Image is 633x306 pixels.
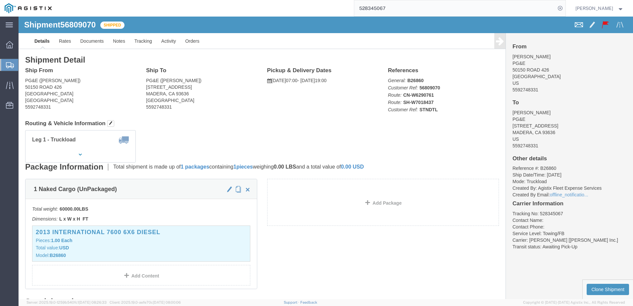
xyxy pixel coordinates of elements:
[110,300,181,304] span: Client: 2025.19.0-aefe70c
[26,300,107,304] span: Server: 2025.19.0-1259b540fc1
[523,300,625,305] span: Copyright © [DATE]-[DATE] Agistix Inc., All Rights Reserved
[354,0,556,16] input: Search for shipment number, reference number
[19,17,633,299] iframe: FS Legacy Container
[575,4,624,12] button: [PERSON_NAME]
[79,300,107,304] span: [DATE] 08:26:33
[575,5,613,12] span: Deni Smith
[153,300,181,304] span: [DATE] 08:00:06
[300,300,317,304] a: Feedback
[5,3,52,13] img: logo
[284,300,300,304] a: Support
